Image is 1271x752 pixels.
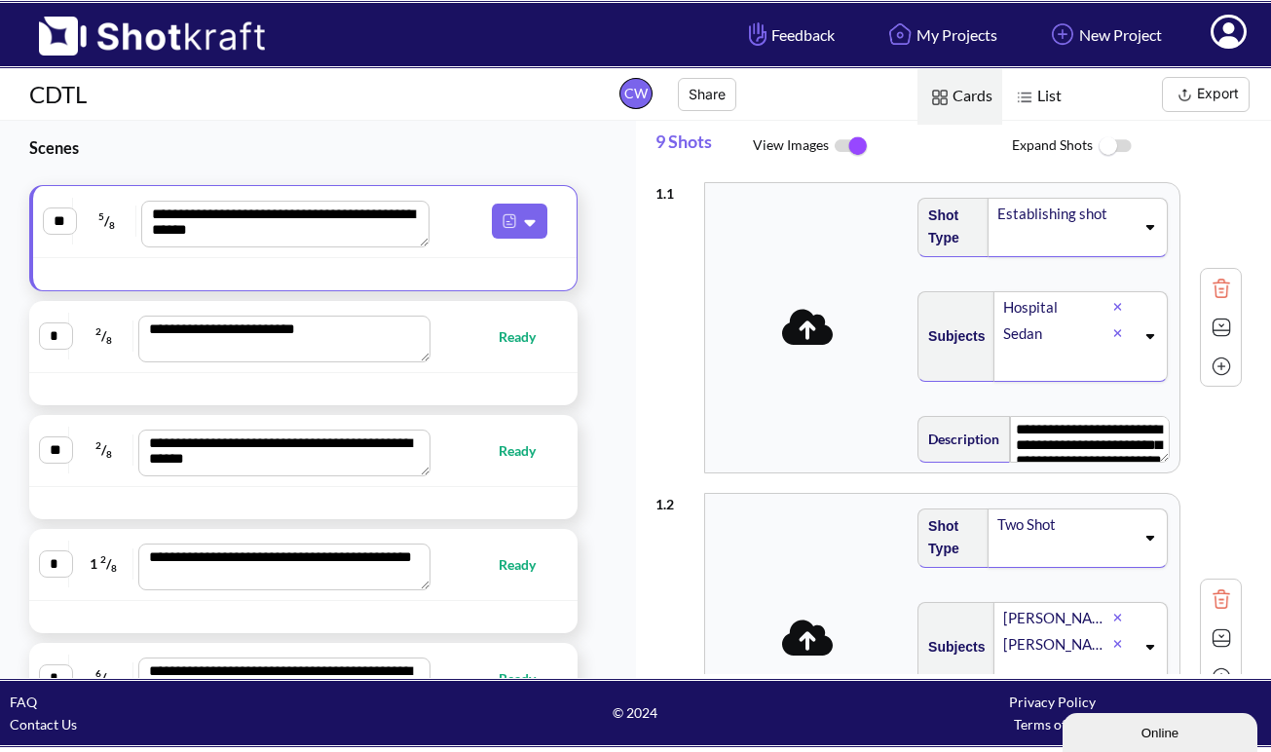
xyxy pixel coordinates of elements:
[1012,85,1037,110] img: List Icon
[869,9,1012,60] a: My Projects
[995,511,1135,538] div: Two Shot
[753,126,1012,167] span: View Images
[95,667,101,679] span: 6
[829,126,873,167] img: ToggleOn Icon
[917,69,1002,125] span: Cards
[1012,126,1271,168] span: Expand Shots
[106,676,112,688] span: 8
[427,701,843,724] span: © 2024
[1173,83,1197,107] img: Export Icon
[927,85,953,110] img: Card Icon
[1207,274,1236,303] img: Trash Icon
[29,136,587,159] h3: Scenes
[1001,294,1112,320] div: Hospital
[74,662,133,694] span: /
[74,548,133,580] span: 1 /
[1207,313,1236,342] img: Expand Icon
[10,716,77,733] a: Contact Us
[655,483,695,515] div: 1 . 2
[74,320,133,352] span: /
[98,210,104,222] span: 5
[499,667,555,690] span: Ready
[678,78,736,111] button: Share
[995,201,1135,227] div: Establishing shot
[499,553,555,576] span: Ready
[499,439,555,462] span: Ready
[78,206,136,237] span: /
[1001,631,1112,658] div: [PERSON_NAME]
[100,553,106,565] span: 2
[106,334,112,346] span: 8
[844,691,1261,713] div: Privacy Policy
[109,219,115,231] span: 8
[499,325,555,348] span: Ready
[655,172,695,205] div: 1 . 1
[744,18,771,51] img: Hand Icon
[1063,709,1261,752] iframe: chat widget
[655,121,753,172] span: 9 Shots
[497,208,522,234] img: Pdf Icon
[1207,662,1236,692] img: Add Icon
[844,713,1261,735] div: Terms of Use
[111,562,117,574] span: 8
[918,510,979,565] span: Shot Type
[106,448,112,460] span: 8
[918,320,985,353] span: Subjects
[918,423,999,455] span: Description
[744,23,835,46] span: Feedback
[883,18,916,51] img: Home Icon
[1001,320,1112,347] div: Sedan
[1207,352,1236,381] img: Add Icon
[10,694,37,710] a: FAQ
[1001,605,1112,631] div: [PERSON_NAME]
[1093,126,1137,168] img: ToggleOff Icon
[1002,69,1071,125] span: List
[1046,18,1079,51] img: Add Icon
[74,434,133,466] span: /
[95,325,101,337] span: 2
[918,200,979,254] span: Shot Type
[619,78,653,109] span: CW
[1207,623,1236,653] img: Expand Icon
[1207,584,1236,614] img: Trash Icon
[1162,77,1250,112] button: Export
[1031,9,1177,60] a: New Project
[95,439,101,451] span: 2
[918,631,985,663] span: Subjects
